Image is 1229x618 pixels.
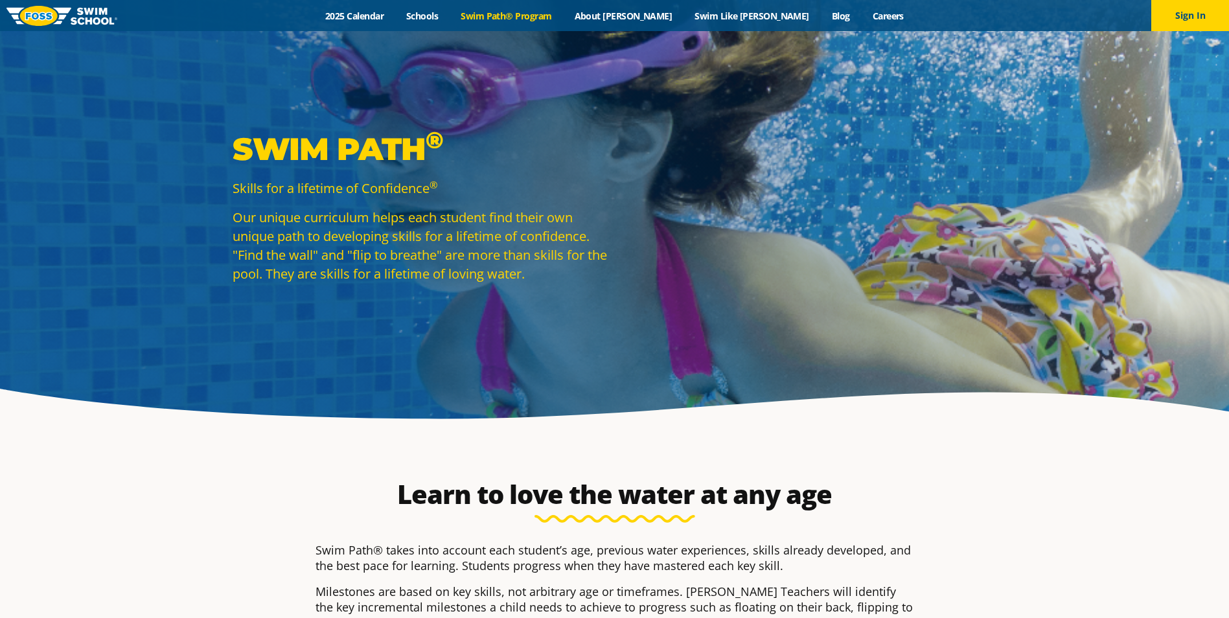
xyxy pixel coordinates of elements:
[450,10,563,22] a: Swim Path® Program
[233,208,608,283] p: Our unique curriculum helps each student find their own unique path to developing skills for a li...
[426,126,443,154] sup: ®
[309,479,921,510] h2: Learn to love the water at any age
[683,10,821,22] a: Swim Like [PERSON_NAME]
[6,6,117,26] img: FOSS Swim School Logo
[820,10,861,22] a: Blog
[395,10,450,22] a: Schools
[314,10,395,22] a: 2025 Calendar
[316,542,914,573] p: Swim Path® takes into account each student’s age, previous water experiences, skills already deve...
[233,130,608,168] p: Swim Path
[233,179,608,198] p: Skills for a lifetime of Confidence
[563,10,683,22] a: About [PERSON_NAME]
[430,178,437,191] sup: ®
[861,10,915,22] a: Careers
